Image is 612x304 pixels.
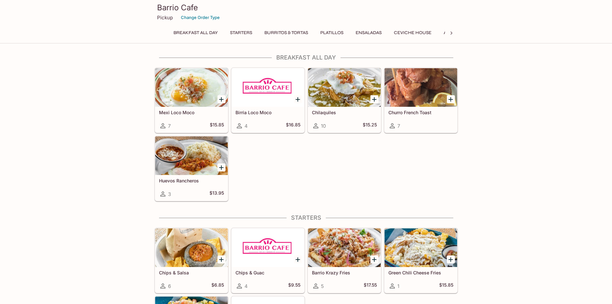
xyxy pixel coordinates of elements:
[440,28,472,37] button: Ala Carte
[209,190,224,198] h5: $13.95
[321,283,324,289] span: 5
[308,68,381,133] a: Chilaquiles10$15.25
[385,228,457,267] div: Green Chili Cheese Fries
[352,28,385,37] button: Ensaladas
[155,136,228,175] div: Huevos Rancheros
[232,228,304,267] div: Chips & Guac
[155,136,228,201] a: Huevos Rancheros3$13.95
[159,110,224,115] h5: Mexi Loco Moco
[155,54,458,61] h4: Breakfast ALL DAY
[363,122,377,130] h5: $15.25
[155,228,228,267] div: Chips & Salsa
[390,28,435,37] button: Ceviche House
[170,28,221,37] button: Breakfast ALL DAY
[294,95,302,103] button: Add Birria Loco Moco
[155,214,458,221] h4: Starters
[217,163,226,171] button: Add Huevos Rancheros
[155,228,228,293] a: Chips & Salsa6$6.85
[244,123,248,129] span: 4
[397,123,400,129] span: 7
[294,255,302,263] button: Add Chips & Guac
[388,270,453,275] h5: Green Chili Cheese Fries
[288,282,300,290] h5: $9.55
[155,68,228,133] a: Mexi Loco Moco7$15.85
[217,95,226,103] button: Add Mexi Loco Moco
[217,255,226,263] button: Add Chips & Salsa
[231,228,305,293] a: Chips & Guac4$9.55
[244,283,248,289] span: 4
[397,283,399,289] span: 1
[447,255,455,263] button: Add Green Chili Cheese Fries
[159,178,224,183] h5: Huevos Rancheros
[385,68,457,107] div: Churro French Toast
[211,282,224,290] h5: $6.85
[308,68,381,107] div: Chilaquiles
[159,270,224,275] h5: Chips & Salsa
[439,282,453,290] h5: $15.85
[168,191,171,197] span: 3
[226,28,256,37] button: Starters
[210,122,224,130] h5: $15.85
[308,228,381,267] div: Barrio Krazy Fries
[157,14,173,21] p: Pickup
[370,95,378,103] button: Add Chilaquiles
[317,28,347,37] button: Platillos
[364,282,377,290] h5: $17.55
[308,228,381,293] a: Barrio Krazy Fries5$17.55
[321,123,326,129] span: 10
[157,3,455,13] h3: Barrio Cafe
[388,110,453,115] h5: Churro French Toast
[232,68,304,107] div: Birria Loco Moco
[155,68,228,107] div: Mexi Loco Moco
[231,68,305,133] a: Birria Loco Moco4$16.85
[384,68,457,133] a: Churro French Toast7
[286,122,300,130] h5: $16.85
[235,270,300,275] h5: Chips & Guac
[178,13,223,23] button: Change Order Type
[370,255,378,263] button: Add Barrio Krazy Fries
[312,270,377,275] h5: Barrio Krazy Fries
[168,283,171,289] span: 6
[168,123,171,129] span: 7
[235,110,300,115] h5: Birria Loco Moco
[312,110,377,115] h5: Chilaquiles
[261,28,312,37] button: Burritos & Tortas
[447,95,455,103] button: Add Churro French Toast
[384,228,457,293] a: Green Chili Cheese Fries1$15.85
